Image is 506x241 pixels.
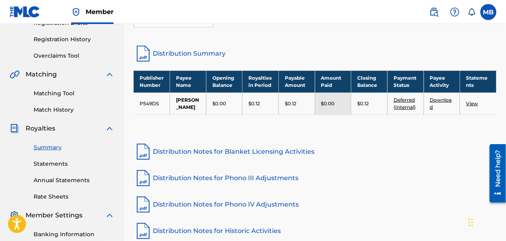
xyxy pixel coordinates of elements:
img: expand [105,70,114,79]
a: View [466,100,478,106]
iframe: Resource Center [484,141,506,205]
a: Distribution Notes for Historic Activities [134,221,496,241]
a: Distribution Notes for Phono IV Adjustments [134,195,496,214]
div: Help [447,4,463,20]
th: Payment Status [387,70,424,92]
div: User Menu [480,4,496,20]
a: Deferred (Internal) [394,97,416,110]
a: Public Search [426,4,442,20]
a: Match History [34,106,114,114]
a: Download [430,97,452,110]
a: Annual Statements [34,176,114,185]
img: pdf [134,169,153,188]
a: Summary [34,143,114,152]
img: Member Settings [10,211,19,220]
th: Royalties in Period [242,70,279,92]
span: Royalties [26,124,55,133]
a: Matching Tool [34,89,114,98]
a: Overclaims Tool [34,52,114,60]
iframe: Chat Widget [466,203,506,241]
img: Top Rightsholder [71,7,81,17]
img: distribution-summary-pdf [134,44,153,63]
img: pdf [134,195,153,214]
img: pdf [134,142,153,161]
img: pdf [134,221,153,241]
th: Publisher Number [134,70,170,92]
div: Notifications [468,8,476,16]
th: Payable Amount [279,70,315,92]
img: help [450,7,460,17]
img: expand [105,124,114,133]
div: Drag [468,211,473,235]
td: [PERSON_NAME] [170,92,206,114]
th: Payee Activity [424,70,460,92]
img: MLC Logo [10,6,40,18]
th: Closing Balance [351,70,388,92]
p: $0.00 [321,100,335,107]
a: Distribution Notes for Phono III Adjustments [134,169,496,188]
a: Banking Information [34,230,114,239]
p: $0.12 [285,100,296,107]
img: Matching [10,70,20,79]
td: P549DS [134,92,170,114]
img: Royalties [10,124,19,133]
th: Opening Balance [206,70,242,92]
th: Payee Name [170,70,206,92]
p: $0.00 [212,100,226,107]
img: expand [105,211,114,220]
span: Member Settings [26,211,82,220]
a: Rate Sheets [34,193,114,201]
th: Amount Paid [315,70,351,92]
span: Matching [26,70,57,79]
a: Distribution Notes for Blanket Licensing Activities [134,142,496,161]
th: Statements [460,70,496,92]
img: search [429,7,439,17]
a: Statements [34,160,114,168]
span: Member [86,7,114,16]
p: $0.12 [248,100,260,107]
p: $0.12 [357,100,369,107]
a: Registration History [34,35,114,44]
a: Distribution Summary [134,44,496,63]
